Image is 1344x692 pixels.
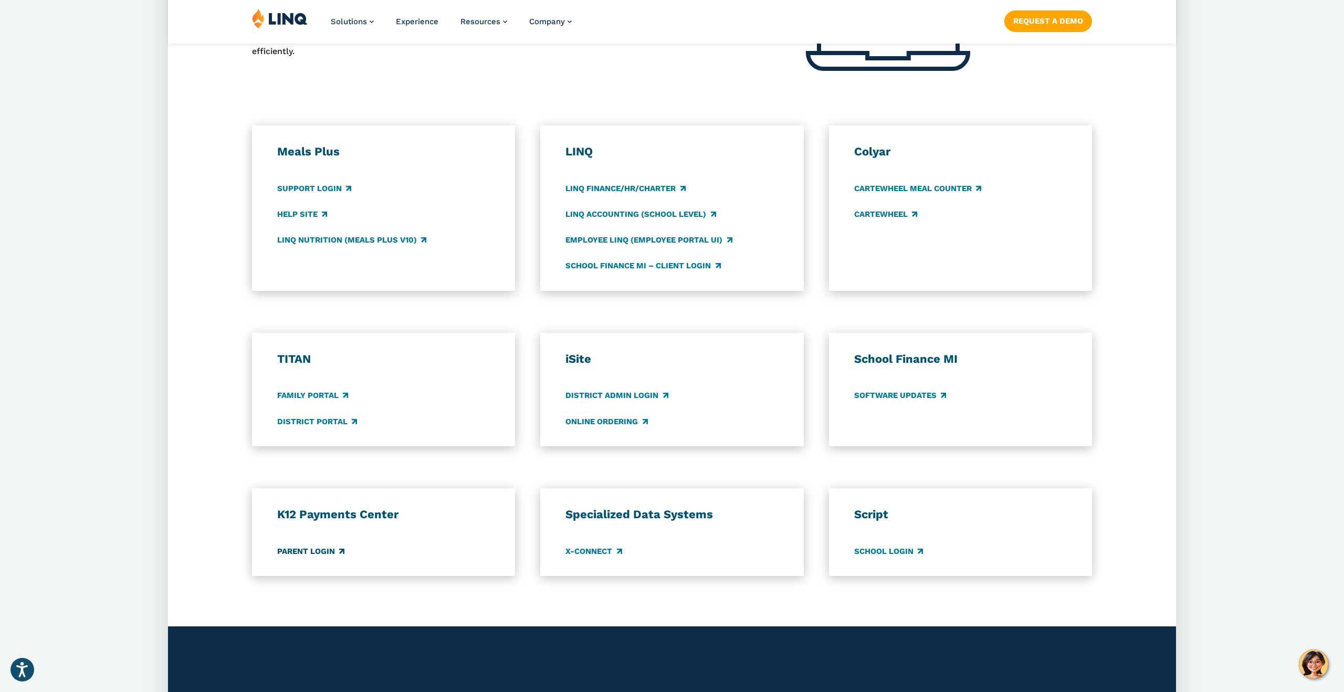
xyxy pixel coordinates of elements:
[1004,8,1092,32] nav: Button Navigation
[854,144,1067,159] h3: Colyar
[854,352,1067,366] h3: School Finance MI
[460,17,507,26] a: Resources
[854,208,917,220] a: CARTEWHEEL
[331,17,367,26] span: Solutions
[1299,649,1328,679] button: Hello, have a question? Let’s chat.
[854,183,981,194] a: CARTEWHEEL Meal Counter
[529,17,565,26] span: Company
[331,8,572,43] nav: Primary Navigation
[565,234,732,246] a: Employee LINQ (Employee Portal UI)
[277,208,327,220] a: Help Site
[854,507,1067,522] h3: Script
[277,546,344,557] a: Parent Login
[565,546,622,557] a: X-Connect
[252,8,308,28] img: LINQ | K‑12 Software
[277,234,426,246] a: LINQ Nutrition (Meals Plus v10)
[252,33,587,58] p: LINQ connects the entire K‑12 community, helping your district to work far more efficiently.
[277,352,490,366] h3: TITAN
[565,390,668,402] a: District Admin Login
[1004,11,1092,32] a: Request a Demo
[277,183,351,194] a: Support Login
[277,144,490,159] h3: Meals Plus
[565,208,716,220] a: LINQ Accounting (school level)
[854,546,923,557] a: School Login
[565,144,778,159] h3: LINQ
[565,507,778,522] h3: Specialized Data Systems
[565,352,778,366] h3: iSite
[277,390,348,402] a: Family Portal
[277,416,357,427] a: District Portal
[565,183,685,194] a: LINQ Finance/HR/Charter
[565,260,720,271] a: School Finance MI – Client Login
[854,390,946,402] a: Software Updates
[460,17,500,26] span: Resources
[396,17,438,26] a: Experience
[277,507,490,522] h3: K12 Payments Center
[529,17,572,26] a: Company
[565,416,647,427] a: Online Ordering
[331,17,374,26] a: Solutions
